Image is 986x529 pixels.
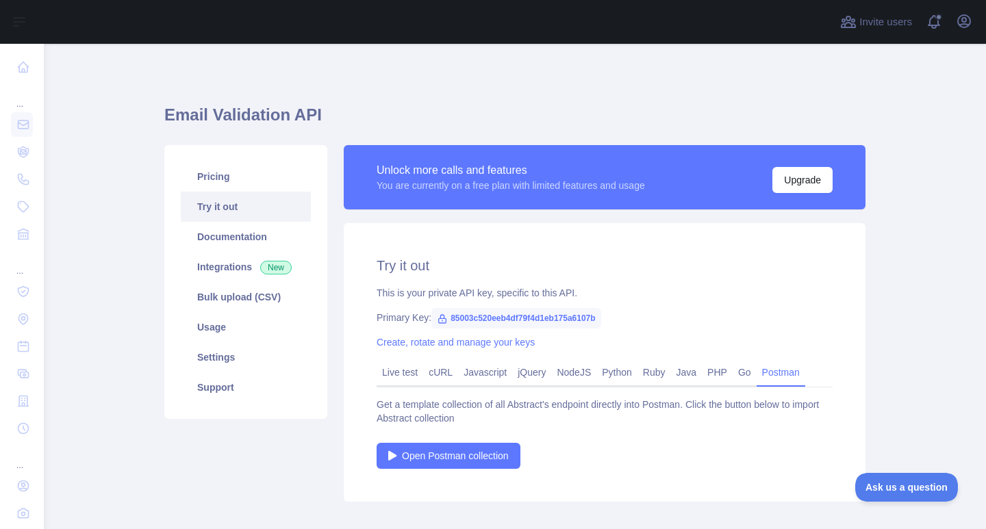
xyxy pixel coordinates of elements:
[181,282,311,312] a: Bulk upload (CSV)
[181,162,311,192] a: Pricing
[377,398,833,425] div: Get a template collection of all Abstract's endpoint directly into Postman. Click the button belo...
[551,361,596,383] a: NodeJS
[377,361,423,383] a: Live test
[377,443,520,469] a: Open Postman collection
[377,337,535,348] a: Create, rotate and manage your keys
[181,252,311,282] a: Integrations New
[181,192,311,222] a: Try it out
[11,82,33,109] div: ...
[402,449,509,463] span: Open Postman collection
[859,14,912,30] span: Invite users
[377,162,645,179] div: Unlock more calls and features
[377,286,833,300] div: This is your private API key, specific to this API.
[733,361,757,383] a: Go
[260,261,292,274] span: New
[757,361,805,383] a: Postman
[164,104,865,137] h1: Email Validation API
[181,312,311,342] a: Usage
[458,361,512,383] a: Javascript
[181,342,311,372] a: Settings
[671,361,703,383] a: Java
[181,372,311,402] a: Support
[377,179,645,192] div: You are currently on a free plan with limited features and usage
[377,311,833,324] div: Primary Key:
[512,361,551,383] a: jQuery
[837,11,915,33] button: Invite users
[702,361,733,383] a: PHP
[423,361,458,383] a: cURL
[596,361,637,383] a: Python
[181,222,311,252] a: Documentation
[11,249,33,276] div: ...
[637,361,671,383] a: Ruby
[377,256,833,275] h2: Try it out
[855,473,959,502] iframe: Toggle Customer Support
[11,443,33,471] div: ...
[431,308,601,328] span: 85003c520eeb4df79f4d1eb175a6107b
[772,167,833,193] button: Upgrade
